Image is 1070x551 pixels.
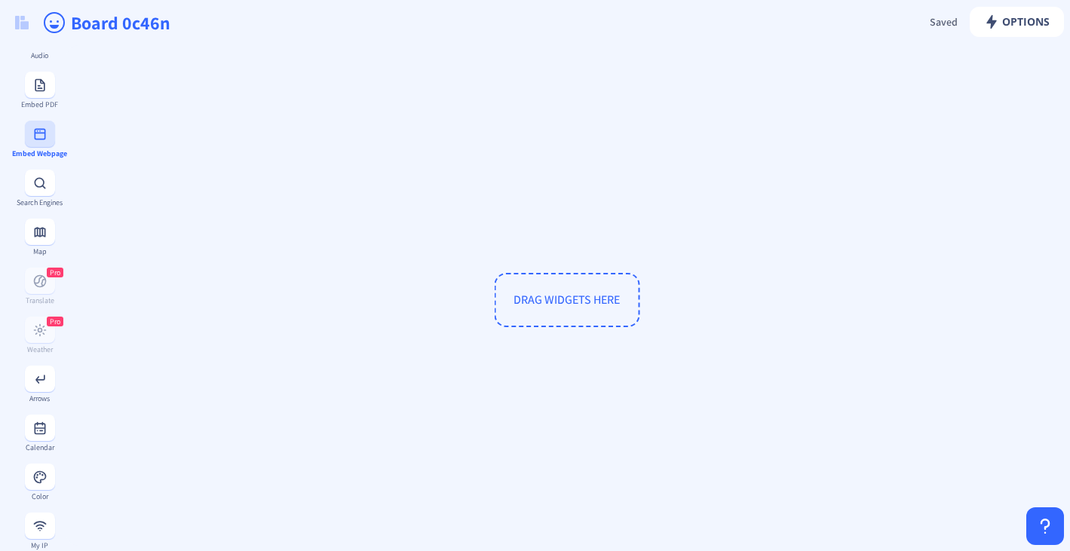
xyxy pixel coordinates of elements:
[42,11,66,35] ion-icon: happy outline
[970,7,1064,37] button: Options
[12,443,67,452] div: Calendar
[12,149,67,158] div: Embed Webpage
[12,492,67,500] div: Color
[12,247,67,256] div: Map
[12,51,67,60] div: Audio
[930,15,958,29] span: Saved
[50,317,60,326] span: Pro
[984,16,1050,28] span: Options
[50,268,60,277] span: Pro
[12,198,67,207] div: Search Engines
[12,394,67,403] div: Arrows
[12,100,67,109] div: Embed PDF
[514,292,620,308] span: DRAG WIDGETS HERE
[15,16,29,29] img: logo.svg
[12,541,67,549] div: My IP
